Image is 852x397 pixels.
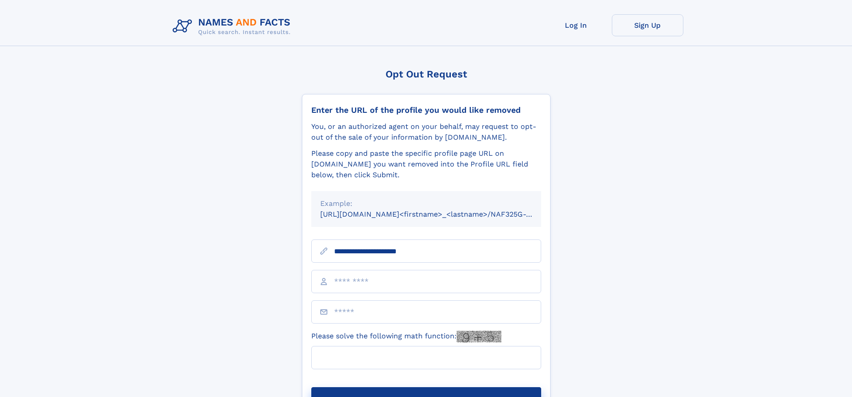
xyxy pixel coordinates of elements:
label: Please solve the following math function: [311,331,501,342]
div: Enter the URL of the profile you would like removed [311,105,541,115]
div: Example: [320,198,532,209]
div: Please copy and paste the specific profile page URL on [DOMAIN_NAME] you want removed into the Pr... [311,148,541,180]
div: Opt Out Request [302,68,551,80]
a: Sign Up [612,14,683,36]
div: You, or an authorized agent on your behalf, may request to opt-out of the sale of your informatio... [311,121,541,143]
img: Logo Names and Facts [169,14,298,38]
a: Log In [540,14,612,36]
small: [URL][DOMAIN_NAME]<firstname>_<lastname>/NAF325G-xxxxxxxx [320,210,558,218]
